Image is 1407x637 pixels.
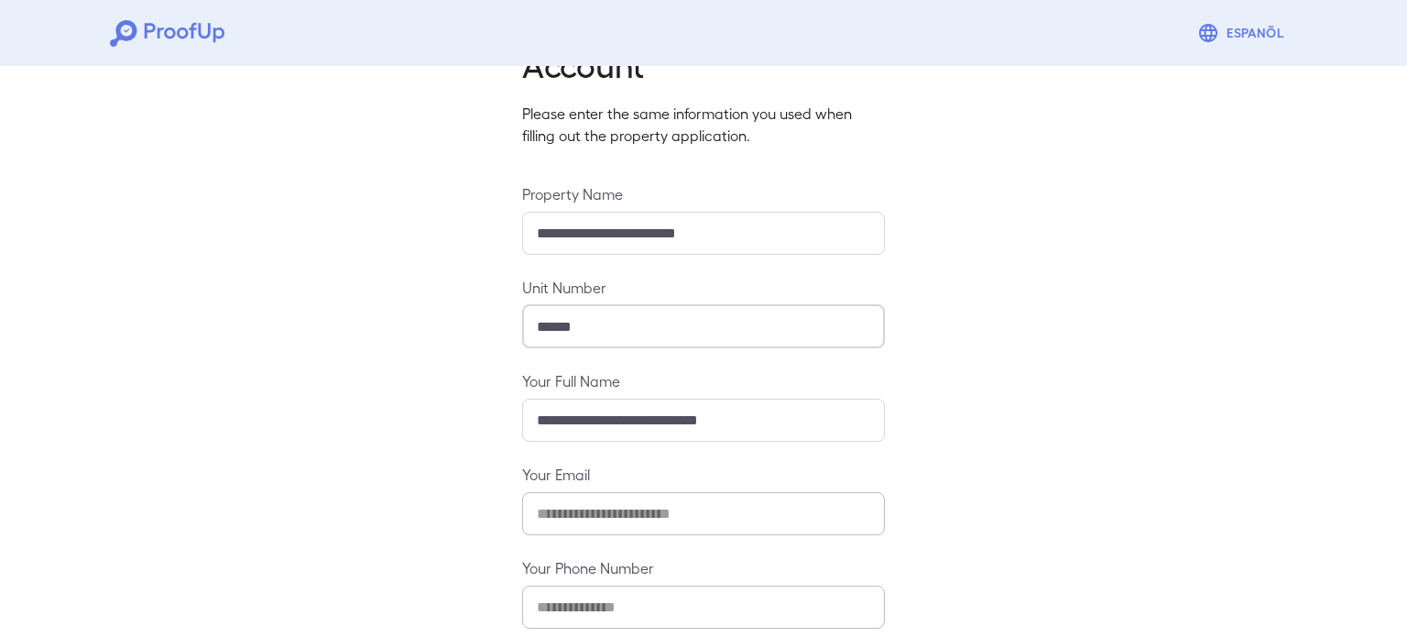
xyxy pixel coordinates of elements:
[522,370,885,391] label: Your Full Name
[522,183,885,204] label: Property Name
[1190,15,1297,51] button: Espanõl
[522,464,885,485] label: Your Email
[522,103,885,147] p: Please enter the same information you used when filling out the property application.
[522,557,885,578] label: Your Phone Number
[522,277,885,298] label: Unit Number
